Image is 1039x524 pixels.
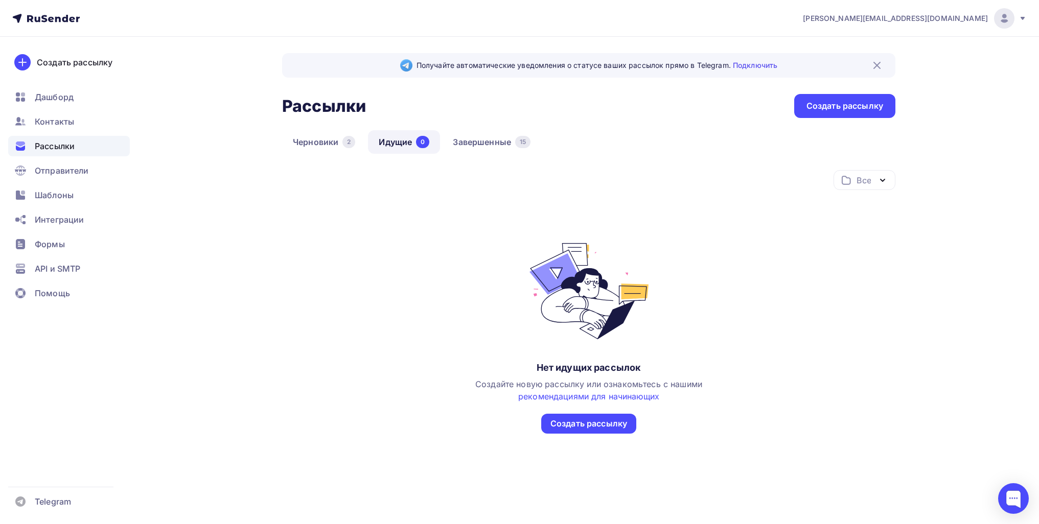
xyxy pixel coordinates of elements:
a: Завершенные15 [442,130,541,154]
span: Отправители [35,164,89,177]
a: Отправители [8,160,130,181]
span: Рассылки [35,140,75,152]
a: Подключить [733,61,777,69]
a: Черновики2 [282,130,366,154]
a: Идущие0 [368,130,440,154]
a: [PERSON_NAME][EMAIL_ADDRESS][DOMAIN_NAME] [803,8,1027,29]
span: Контакты [35,115,74,128]
div: Нет идущих рассылок [537,362,641,374]
span: Создайте новую рассылку или ознакомьтесь с нашими [475,379,702,401]
a: Рассылки [8,136,130,156]
span: Интеграции [35,213,84,226]
span: Telegram [35,495,71,508]
span: Получайте автоматические уведомления о статусе ваших рассылок прямо в Telegram. [417,60,777,70]
span: [PERSON_NAME][EMAIL_ADDRESS][DOMAIN_NAME] [803,13,988,23]
div: Создать рассылку [550,418,627,430]
a: Контакты [8,111,130,132]
span: Помощь [35,287,70,299]
div: Создать рассылку [806,100,883,112]
span: Формы [35,238,65,250]
a: Шаблоны [8,185,130,205]
button: Все [834,170,895,190]
a: Дашборд [8,87,130,107]
div: 15 [515,136,530,148]
img: Telegram [400,59,412,72]
a: Формы [8,234,130,254]
a: рекомендациями для начинающих [518,391,659,401]
div: 2 [342,136,355,148]
h2: Рассылки [282,96,366,116]
div: Создать рассылку [37,56,112,68]
div: 0 [416,136,429,148]
div: Все [857,174,871,186]
span: API и SMTP [35,263,80,275]
span: Шаблоны [35,189,74,201]
span: Дашборд [35,91,74,103]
